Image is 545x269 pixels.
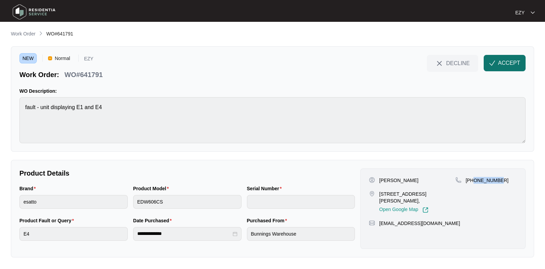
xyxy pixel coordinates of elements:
[515,9,525,16] p: EZY
[133,217,174,224] label: Date Purchased
[38,31,44,36] img: chevron-right
[10,30,37,38] a: Work Order
[484,55,526,71] button: check-IconACCEPT
[369,177,375,183] img: user-pin
[369,220,375,226] img: map-pin
[498,59,520,67] span: ACCEPT
[19,88,526,94] p: WO Description:
[379,220,460,227] p: [EMAIL_ADDRESS][DOMAIN_NAME]
[379,177,418,184] p: [PERSON_NAME]
[64,70,103,79] p: WO#641791
[19,185,38,192] label: Brand
[19,168,355,178] p: Product Details
[133,185,172,192] label: Product Model
[48,56,52,60] img: Vercel Logo
[11,30,35,37] p: Work Order
[46,31,73,36] span: WO#641791
[379,207,428,213] a: Open Google Map
[422,207,429,213] img: Link-External
[369,191,375,197] img: map-pin
[247,217,290,224] label: Purchased From
[19,227,128,241] input: Product Fault or Query
[247,195,355,209] input: Serial Number
[435,59,443,68] img: close-Icon
[137,230,231,237] input: Date Purchased
[19,195,128,209] input: Brand
[427,55,478,71] button: close-IconDECLINE
[133,195,242,209] input: Product Model
[466,177,509,184] p: [PHONE_NUMBER]
[19,217,77,224] label: Product Fault or Query
[531,11,535,14] img: dropdown arrow
[247,185,284,192] label: Serial Number
[446,59,470,67] span: DECLINE
[489,60,495,66] img: check-Icon
[455,177,462,183] img: map-pin
[379,191,455,204] p: [STREET_ADDRESS][PERSON_NAME],
[247,227,355,241] input: Purchased From
[52,53,73,63] span: Normal
[19,97,526,143] textarea: fault - unit displaying E1 and E4
[19,70,59,79] p: Work Order:
[19,53,37,63] span: NEW
[84,56,93,63] p: EZY
[10,2,58,22] img: residentia service logo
